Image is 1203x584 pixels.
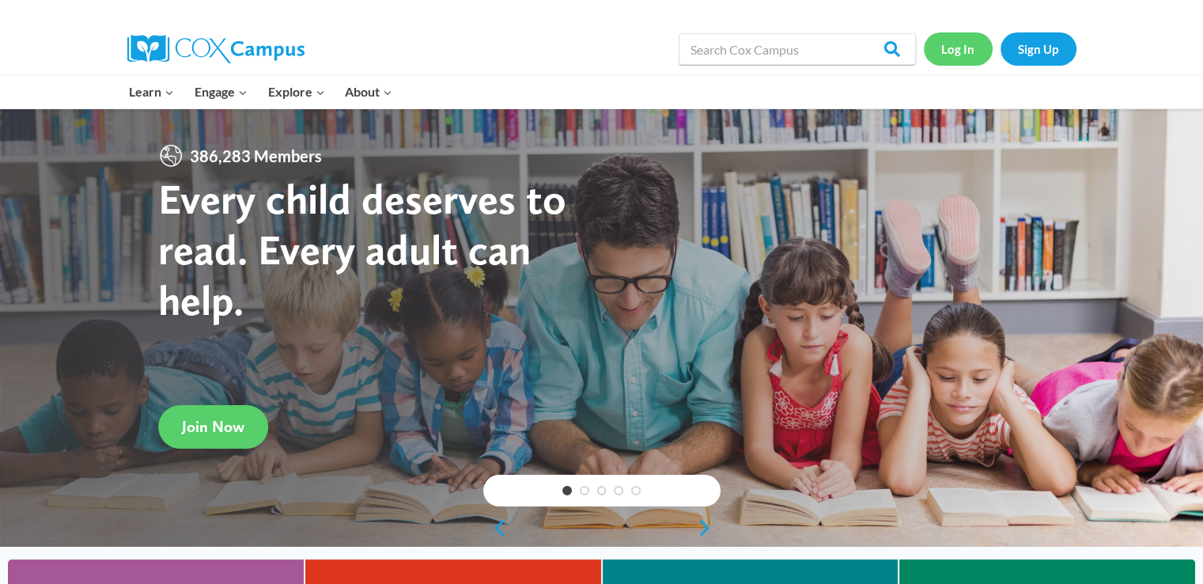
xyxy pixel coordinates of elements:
[924,32,1076,65] nav: Secondary Navigation
[258,75,335,108] button: Child menu of Explore
[597,486,607,495] a: 3
[483,512,721,544] div: content slider buttons
[119,75,403,108] nav: Primary Navigation
[184,75,258,108] button: Child menu of Engage
[924,32,993,65] a: Log In
[158,173,566,324] strong: Every child deserves to read. Every adult can help.
[697,518,721,537] a: next
[158,405,268,449] a: Join Now
[127,35,305,63] img: Cox Campus
[679,33,916,65] input: Search Cox Campus
[335,75,403,108] button: Child menu of About
[483,518,507,537] a: previous
[631,486,641,495] a: 5
[182,417,244,436] span: Join Now
[580,486,589,495] a: 2
[562,486,572,495] a: 1
[183,143,328,169] span: 386,283 Members
[119,75,185,108] button: Child menu of Learn
[1001,32,1076,65] a: Sign Up
[614,486,623,495] a: 4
